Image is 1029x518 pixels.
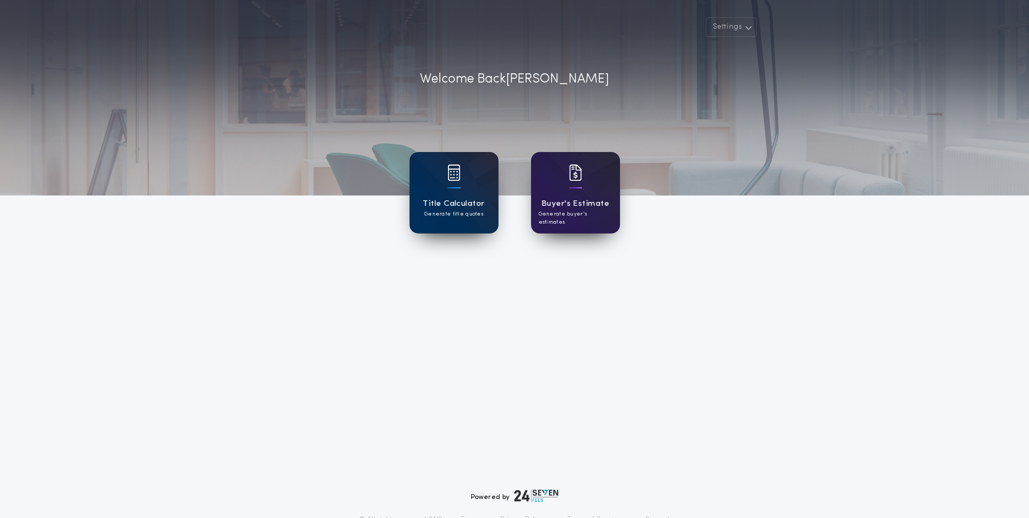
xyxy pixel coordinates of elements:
[531,152,620,233] a: card iconBuyer's EstimateGenerate buyer's estimates
[514,489,559,502] img: logo
[420,70,609,89] p: Welcome Back [PERSON_NAME]
[424,210,483,218] p: Generate title quotes
[471,489,559,502] div: Powered by
[569,165,582,181] img: card icon
[448,165,461,181] img: card icon
[541,198,609,210] h1: Buyer's Estimate
[706,17,757,37] button: Settings
[539,210,612,226] p: Generate buyer's estimates
[423,198,484,210] h1: Title Calculator
[410,152,498,233] a: card iconTitle CalculatorGenerate title quotes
